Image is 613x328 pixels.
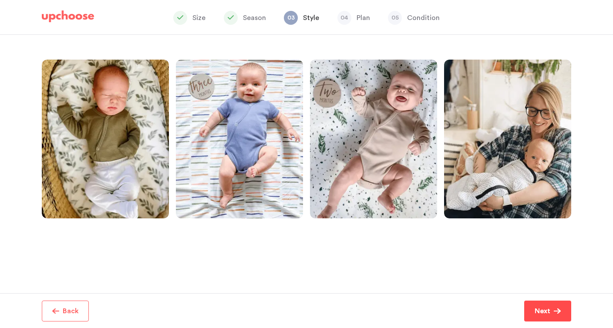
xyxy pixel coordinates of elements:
[42,301,89,321] button: Back
[337,11,351,25] span: 04
[284,11,298,25] span: 03
[407,13,440,23] p: Condition
[42,10,94,23] img: UpChoose
[42,10,94,27] a: UpChoose
[535,306,550,316] p: Next
[357,13,370,23] p: Plan
[192,13,205,23] p: Size
[388,11,402,25] span: 05
[524,301,571,321] button: Next
[243,13,266,23] p: Season
[63,306,79,316] p: Back
[303,13,319,23] p: Style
